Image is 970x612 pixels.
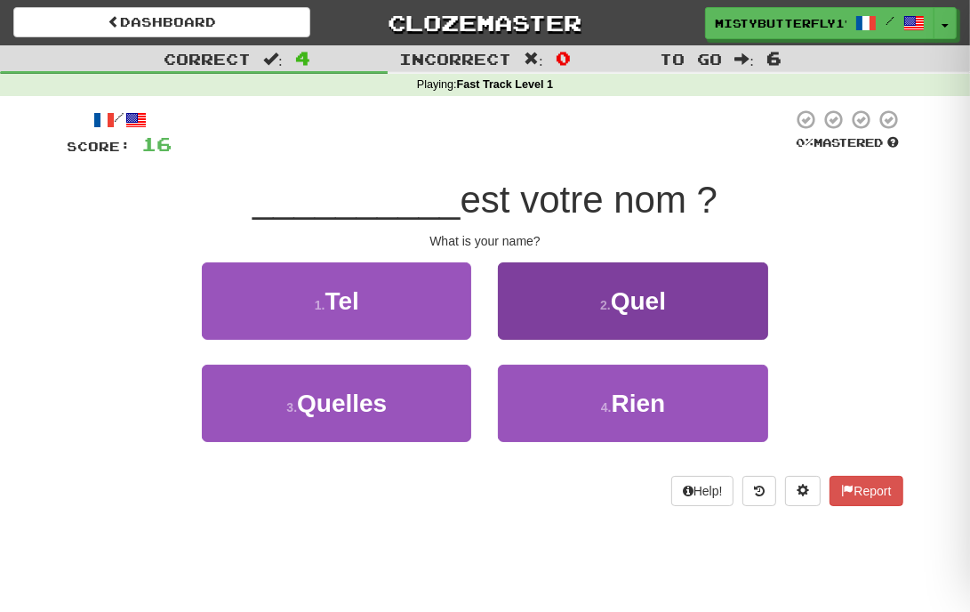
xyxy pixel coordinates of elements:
button: Round history (alt+y) [742,476,776,506]
span: 6 [766,47,782,68]
button: Help! [671,476,734,506]
span: To go [660,50,722,68]
button: 3.Quelles [202,365,471,442]
small: 2 . [600,298,611,312]
span: 4 [295,47,310,68]
span: 0 % [797,135,814,149]
span: Quelles [297,390,387,417]
span: : [263,52,283,67]
span: : [734,52,754,67]
small: 4 . [601,400,612,415]
span: Rien [612,390,666,417]
div: Mastered [793,135,903,151]
span: MistyButterfly1905 [715,15,846,31]
span: Incorrect [399,50,511,68]
small: 3 . [286,400,297,415]
div: / [68,109,172,131]
span: Quel [611,287,666,315]
button: 2.Quel [498,262,767,340]
span: 0 [556,47,571,68]
small: 1 . [315,298,325,312]
span: / [886,14,894,27]
button: Report [830,476,902,506]
span: 16 [142,133,172,155]
span: : [524,52,543,67]
a: MistyButterfly1905 / [705,7,934,39]
span: Tel [325,287,358,315]
span: __________ [253,179,461,221]
span: est votre nom ? [461,179,717,221]
button: 1.Tel [202,262,471,340]
strong: Fast Track Level 1 [457,78,554,91]
span: Correct [164,50,251,68]
div: What is your name? [68,232,903,250]
button: 4.Rien [498,365,767,442]
a: Clozemaster [337,7,634,38]
a: Dashboard [13,7,310,37]
span: Score: [68,139,132,154]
